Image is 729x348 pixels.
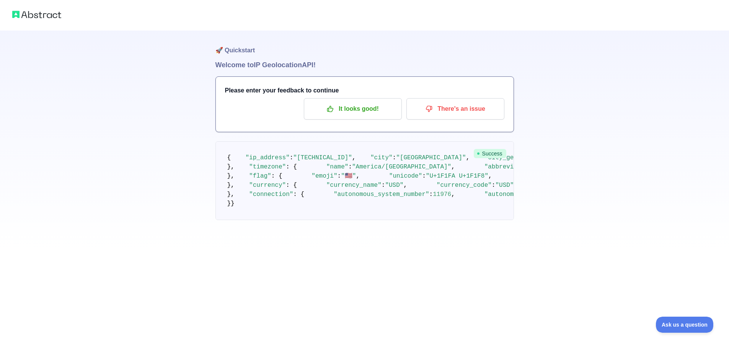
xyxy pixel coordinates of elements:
span: "abbreviation" [484,163,536,170]
span: : [348,163,352,170]
span: "[GEOGRAPHIC_DATA]" [396,154,466,161]
span: "USD" [385,182,403,189]
span: "USD" [495,182,514,189]
span: , [451,163,455,170]
span: "city" [370,154,393,161]
span: "connection" [249,191,293,198]
img: Abstract logo [12,9,61,20]
span: : { [293,191,304,198]
iframe: Toggle Customer Support [656,317,714,333]
span: "currency_name" [326,182,382,189]
span: "America/[GEOGRAPHIC_DATA]" [352,163,451,170]
h3: Please enter your feedback to continue [225,86,504,95]
span: : [382,182,385,189]
span: "autonomous_system_organization" [484,191,602,198]
span: Success [474,149,506,158]
p: There's an issue [412,102,499,115]
span: : [290,154,294,161]
span: "🇺🇸" [341,173,356,180]
span: : { [286,182,297,189]
span: "[TECHNICAL_ID]" [293,154,352,161]
span: "U+1F1FA U+1F1F8" [426,173,488,180]
span: , [451,191,455,198]
span: , [466,154,470,161]
button: It looks good! [304,98,402,120]
span: : { [286,163,297,170]
span: "currency" [249,182,286,189]
span: "flag" [249,173,271,180]
h1: 🚀 Quickstart [215,31,514,60]
span: : [422,173,426,180]
span: "name" [326,163,349,170]
span: "timezone" [249,163,286,170]
h1: Welcome to IP Geolocation API! [215,60,514,70]
span: 11976 [433,191,451,198]
span: , [356,173,360,180]
span: : { [271,173,282,180]
span: , [403,182,407,189]
span: , [488,173,492,180]
span: "unicode" [389,173,422,180]
span: { [227,154,231,161]
button: There's an issue [406,98,504,120]
span: , [352,154,356,161]
p: It looks good! [310,102,396,115]
span: "autonomous_system_number" [334,191,429,198]
span: : [393,154,396,161]
span: "emoji" [311,173,337,180]
span: : [338,173,341,180]
span: : [429,191,433,198]
span: "ip_address" [246,154,290,161]
span: "currency_code" [437,182,492,189]
span: : [492,182,496,189]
